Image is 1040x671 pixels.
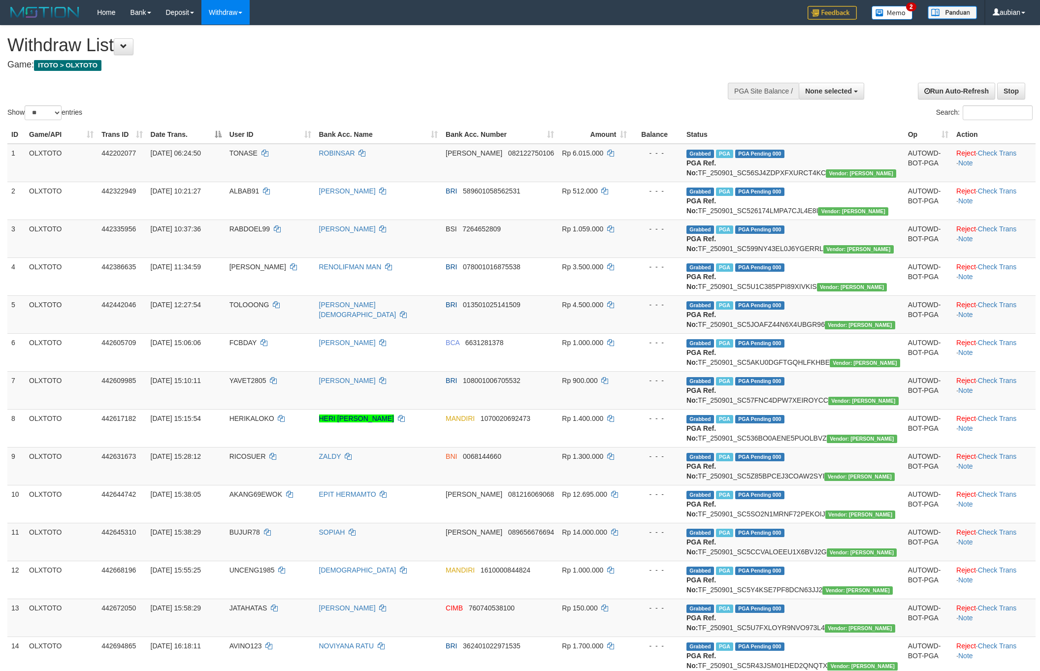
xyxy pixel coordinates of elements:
[481,566,530,574] span: Copy 1610000844824 to clipboard
[827,548,897,557] span: Vendor URL: https://secure5.1velocity.biz
[635,527,679,537] div: - - -
[101,301,136,309] span: 442442046
[978,301,1017,309] a: Check Trans
[686,386,716,404] b: PGA Ref. No:
[958,386,973,394] a: Note
[463,377,520,384] span: Copy 108001006705532 to clipboard
[562,528,607,536] span: Rp 14.000.000
[686,453,714,461] span: Grabbed
[958,462,973,470] a: Note
[229,377,266,384] span: YAVET2805
[686,159,716,177] b: PGA Ref. No:
[562,452,603,460] span: Rp 1.300.000
[956,528,976,536] a: Reject
[686,349,716,366] b: PGA Ref. No:
[952,220,1036,257] td: · ·
[319,339,376,347] a: [PERSON_NAME]
[904,220,952,257] td: AUTOWD-BOT-PGA
[562,566,603,574] span: Rp 1.000.000
[147,126,226,144] th: Date Trans.: activate to sort column descending
[25,561,97,599] td: OLXTOTO
[319,490,376,498] a: EPIT HERMAMTO
[686,311,716,328] b: PGA Ref. No:
[682,126,904,144] th: Status
[904,523,952,561] td: AUTOWD-BOT-PGA
[446,225,457,233] span: BSI
[151,225,201,233] span: [DATE] 10:37:36
[7,333,25,371] td: 6
[562,263,603,271] span: Rp 3.500.000
[101,149,136,157] span: 442202077
[956,604,976,612] a: Reject
[997,83,1025,99] a: Stop
[7,105,82,120] label: Show entries
[465,339,504,347] span: Copy 6631281378 to clipboard
[446,490,502,498] span: [PERSON_NAME]
[446,149,502,157] span: [PERSON_NAME]
[956,187,976,195] a: Reject
[904,257,952,295] td: AUTOWD-BOT-PGA
[682,599,904,637] td: TF_250901_SC5U7FXLOYR9NVO973L4
[825,321,895,329] span: Vendor URL: https://secure5.1velocity.biz
[735,567,784,575] span: PGA Pending
[151,415,201,422] span: [DATE] 15:15:54
[7,5,82,20] img: MOTION_logo.png
[735,415,784,423] span: PGA Pending
[956,377,976,384] a: Reject
[956,642,976,650] a: Reject
[904,371,952,409] td: AUTOWD-BOT-PGA
[558,126,631,144] th: Amount: activate to sort column ascending
[101,528,136,536] span: 442645310
[956,452,976,460] a: Reject
[904,409,952,447] td: AUTOWD-BOT-PGA
[716,339,733,348] span: Marked by aubdiankelana
[635,414,679,423] div: - - -
[978,642,1017,650] a: Check Trans
[319,604,376,612] a: [PERSON_NAME]
[635,376,679,385] div: - - -
[963,105,1033,120] input: Search:
[151,377,201,384] span: [DATE] 15:10:11
[716,188,733,196] span: Marked by aubrezazulfa
[978,225,1017,233] a: Check Trans
[229,263,286,271] span: [PERSON_NAME]
[826,169,896,178] span: Vendor URL: https://secure5.1velocity.biz
[446,187,457,195] span: BRI
[928,6,977,19] img: panduan.png
[822,586,893,595] span: Vendor URL: https://secure5.1velocity.biz
[716,150,733,158] span: Marked by aubsensen
[34,60,101,71] span: ITOTO > OLXTOTO
[978,377,1017,384] a: Check Trans
[7,409,25,447] td: 8
[151,187,201,195] span: [DATE] 10:21:27
[682,485,904,523] td: TF_250901_SC5SO2N1MRNF72PEKOIJ
[562,377,597,384] span: Rp 900.000
[229,339,257,347] span: FCBDAY
[686,150,714,158] span: Grabbed
[978,339,1017,347] a: Check Trans
[952,523,1036,561] td: · ·
[462,225,501,233] span: Copy 7264652809 to clipboard
[952,144,1036,182] td: · ·
[25,182,97,220] td: OLXTOTO
[799,83,864,99] button: None selected
[956,263,976,271] a: Reject
[904,333,952,371] td: AUTOWD-BOT-PGA
[101,415,136,422] span: 442617182
[805,87,852,95] span: None selected
[319,301,396,319] a: [PERSON_NAME][DEMOGRAPHIC_DATA]
[682,295,904,333] td: TF_250901_SC5JOAFZ44N6X4UBGR96
[956,415,976,422] a: Reject
[25,523,97,561] td: OLXTOTO
[631,126,682,144] th: Balance
[956,339,976,347] a: Reject
[918,83,995,99] a: Run Auto-Refresh
[229,452,266,460] span: RICOSUER
[827,435,897,443] span: Vendor URL: https://secure5.1velocity.biz
[508,490,554,498] span: Copy 081216069068 to clipboard
[229,149,258,157] span: TONASE
[446,528,502,536] span: [PERSON_NAME]
[562,225,603,233] span: Rp 1.059.000
[151,339,201,347] span: [DATE] 15:06:06
[958,500,973,508] a: Note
